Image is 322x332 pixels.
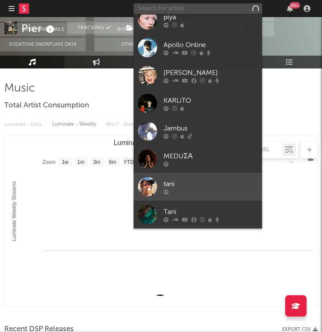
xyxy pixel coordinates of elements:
[164,95,258,106] div: KARLiTO
[282,327,318,332] button: Export CSV
[134,3,262,14] input: Search for artists
[78,159,85,165] text: 1m
[113,139,208,146] text: Luminate Weekly Consumption
[134,34,262,62] a: Apollo Online
[134,201,262,228] a: Tani
[164,207,258,217] div: Tani
[121,21,146,34] span: ( 1 )
[134,6,262,34] a: piya
[109,159,116,165] text: 6m
[4,83,35,94] span: Music
[4,101,89,111] span: Total Artist Consumption
[134,117,262,145] a: Jambus
[21,21,57,36] div: Pier
[134,145,262,173] a: MEDUΣΑ
[289,159,294,165] text: →
[164,68,258,78] div: [PERSON_NAME]
[287,5,293,12] button: 99+
[164,40,258,50] div: Apollo Online
[134,173,262,201] a: tani
[121,21,146,34] button: (1)
[42,159,56,165] text: Zoom
[5,136,317,307] svg: Luminate Weekly Consumption
[289,2,300,9] div: 99 +
[164,123,258,133] div: Jambus
[164,179,258,189] div: tani
[134,89,262,117] a: KARLiTO
[62,159,69,165] text: 1w
[134,62,262,89] a: [PERSON_NAME]
[124,159,134,165] text: YTD
[67,21,121,34] button: Tracking
[11,181,17,241] text: Luminate Weekly Streams
[164,12,258,22] div: piya
[164,151,258,161] div: MEDUΣΑ
[93,159,101,165] text: 3m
